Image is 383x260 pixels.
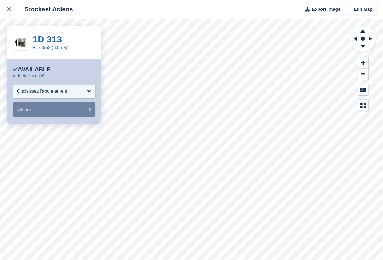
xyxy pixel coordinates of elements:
[13,102,95,117] button: Allouer
[17,107,31,112] span: Allouer
[358,57,368,69] button: Zoom In
[312,6,340,13] span: Export Image
[13,66,51,73] div: Available
[13,37,29,49] img: 30-sqft-unit%202023-11-07%2015_54_42.jpg
[33,45,67,50] a: Box 3m2 (6.5m3)
[17,88,67,95] div: Choisissez l'abonnement
[33,34,62,45] a: 1D 313
[358,84,368,95] button: Keyboard Shortcuts
[18,5,73,14] div: Stockeet Aclens
[13,73,51,79] p: Vide depuis [DATE]
[358,100,368,111] button: Map Legend
[349,4,377,15] a: Edit Map
[301,4,341,15] button: Export Image
[358,69,368,80] button: Zoom Out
